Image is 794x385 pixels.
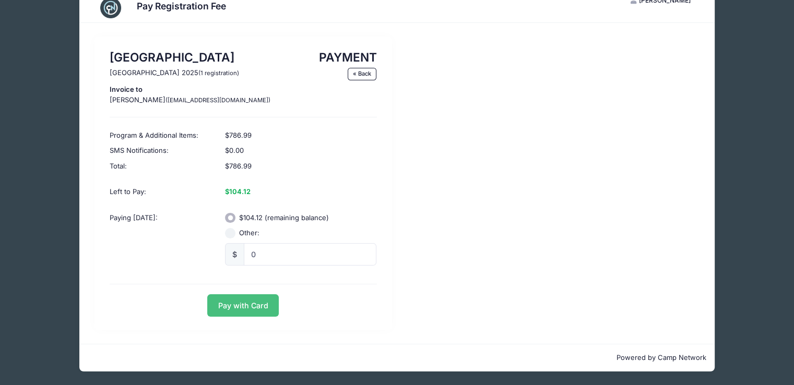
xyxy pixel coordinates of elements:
div: $786.99 [220,159,382,179]
strong: Invoice to [110,85,143,93]
label: $104.12 (remaining balance) [239,213,329,223]
p: Powered by Camp Network [88,353,706,363]
p: [GEOGRAPHIC_DATA] 2025 [110,68,284,78]
a: « Back [348,68,377,80]
div: SMS Notifications: [105,143,220,159]
div: $0.00 [220,143,382,159]
div: Program & Additional Items: [105,123,220,143]
b: [GEOGRAPHIC_DATA] [110,50,234,64]
h3: Pay Registration Fee [137,1,226,11]
div: $ [225,243,244,266]
label: Other: [239,228,259,238]
small: (1 registration) [198,69,239,77]
p: [PERSON_NAME] [110,85,284,105]
h1: PAYMENT [294,50,376,64]
strong: $104.12 [225,187,251,196]
div: Paying [DATE]: [105,205,220,273]
button: Pay with Card [207,294,279,317]
small: ([EMAIL_ADDRESS][DOMAIN_NAME]) [165,97,270,104]
div: Total: [105,159,220,179]
div: Left to Pay: [105,179,220,205]
div: $786.99 [220,123,382,143]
